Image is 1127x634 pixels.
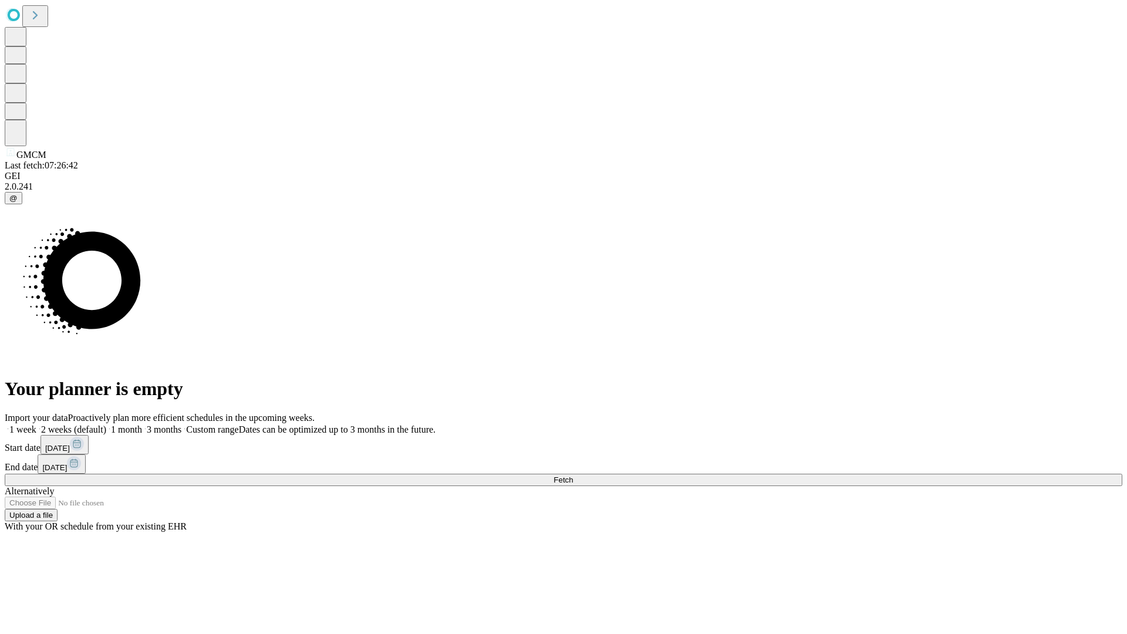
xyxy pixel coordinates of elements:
[5,160,78,170] span: Last fetch: 07:26:42
[5,378,1122,400] h1: Your planner is empty
[5,435,1122,454] div: Start date
[5,171,1122,181] div: GEI
[38,454,86,474] button: [DATE]
[5,509,58,521] button: Upload a file
[147,424,181,434] span: 3 months
[41,424,106,434] span: 2 weeks (default)
[186,424,238,434] span: Custom range
[5,521,187,531] span: With your OR schedule from your existing EHR
[5,181,1122,192] div: 2.0.241
[16,150,46,160] span: GMCM
[239,424,436,434] span: Dates can be optimized up to 3 months in the future.
[5,192,22,204] button: @
[5,454,1122,474] div: End date
[9,194,18,203] span: @
[5,486,54,496] span: Alternatively
[42,463,67,472] span: [DATE]
[41,435,89,454] button: [DATE]
[9,424,36,434] span: 1 week
[554,475,573,484] span: Fetch
[45,444,70,453] span: [DATE]
[5,474,1122,486] button: Fetch
[111,424,142,434] span: 1 month
[68,413,315,423] span: Proactively plan more efficient schedules in the upcoming weeks.
[5,413,68,423] span: Import your data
